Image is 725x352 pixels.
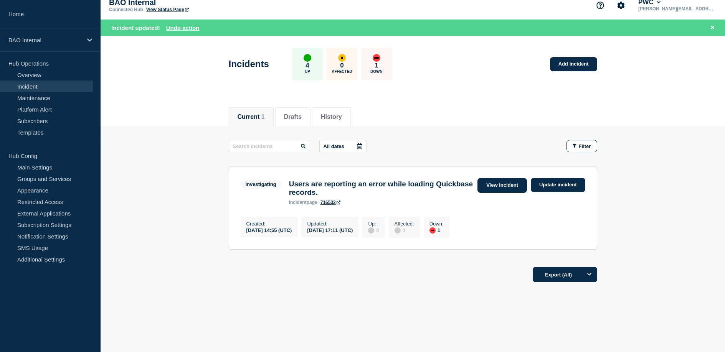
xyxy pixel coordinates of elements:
p: Down : [429,221,444,227]
div: disabled [395,227,401,234]
input: Search incidents [229,140,310,152]
button: History [321,113,342,120]
button: Export (All) [533,267,597,282]
p: Affected : [395,221,414,227]
div: down [373,54,380,62]
div: up [304,54,311,62]
p: BAO Internal [8,37,82,43]
p: page [289,200,317,205]
a: Add incident [550,57,597,71]
button: Options [582,267,597,282]
p: Down [370,69,383,74]
p: Created : [246,221,292,227]
span: 1 [261,113,265,120]
a: View incident [477,178,527,193]
p: Up [305,69,310,74]
span: Filter [579,143,591,149]
a: 716532 [320,200,340,205]
div: 0 [368,227,379,234]
div: disabled [368,227,374,234]
button: Drafts [284,113,302,120]
p: 0 [340,62,344,69]
div: down [429,227,436,234]
p: All dates [324,143,344,149]
button: Undo action [166,25,200,31]
p: Up : [368,221,379,227]
span: incident [289,200,307,205]
h1: Incidents [229,59,269,69]
span: Incident updated! [111,25,160,31]
div: affected [338,54,346,62]
div: 1 [429,227,444,234]
p: 1 [375,62,378,69]
p: Affected [332,69,352,74]
span: Investigating [241,180,281,189]
h3: Users are reporting an error while loading Quickbase records. [289,180,474,197]
a: View Status Page [146,7,189,12]
button: All dates [319,140,367,152]
button: Current 1 [238,113,265,120]
p: Connected Hub [109,7,143,12]
p: 4 [306,62,309,69]
button: Filter [566,140,597,152]
div: [DATE] 17:11 (UTC) [307,227,353,233]
a: Update incident [531,178,585,192]
p: Updated : [307,221,353,227]
p: [PERSON_NAME][EMAIL_ADDRESS][PERSON_NAME][DOMAIN_NAME] [637,6,717,12]
div: 0 [395,227,414,234]
div: [DATE] 14:55 (UTC) [246,227,292,233]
